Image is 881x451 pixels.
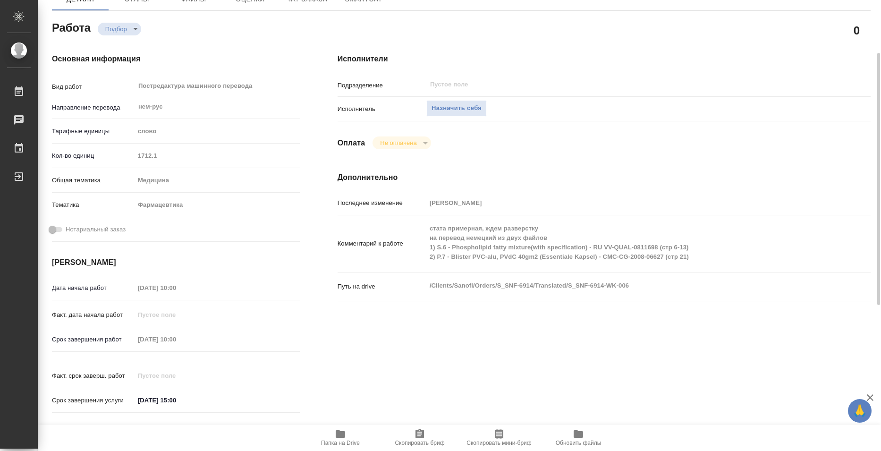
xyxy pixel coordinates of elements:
[135,332,217,346] input: Пустое поле
[466,440,531,446] span: Скопировать мини-бриф
[556,440,601,446] span: Обновить файлы
[848,399,872,423] button: 🙏
[135,369,217,383] input: Пустое поле
[52,176,135,185] p: Общая тематика
[338,53,871,65] h4: Исполнители
[373,136,431,149] div: Подбор
[426,221,826,265] textarea: стата примерная, ждем разверстку на перевод немецкий из двух файлов 1) S.6 - Phospholipid fatty m...
[98,23,141,35] div: Подбор
[135,281,217,295] input: Пустое поле
[52,200,135,210] p: Тематика
[135,308,217,322] input: Пустое поле
[52,151,135,161] p: Кол-во единиц
[52,82,135,92] p: Вид работ
[426,100,487,117] button: Назначить себя
[338,81,426,90] p: Подразделение
[52,103,135,112] p: Направление перевода
[52,53,300,65] h4: Основная информация
[135,172,300,188] div: Медицина
[395,440,444,446] span: Скопировать бриф
[52,335,135,344] p: Срок завершения работ
[52,18,91,35] h2: Работа
[338,282,426,291] p: Путь на drive
[321,440,360,446] span: Папка на Drive
[432,103,482,114] span: Назначить себя
[426,278,826,294] textarea: /Clients/Sanofi/Orders/S_SNF-6914/Translated/S_SNF-6914-WK-006
[338,198,426,208] p: Последнее изменение
[135,149,300,162] input: Пустое поле
[52,283,135,293] p: Дата начала работ
[852,401,868,421] span: 🙏
[52,396,135,405] p: Срок завершения услуги
[459,425,539,451] button: Скопировать мини-бриф
[539,425,618,451] button: Обновить файлы
[52,127,135,136] p: Тарифные единицы
[338,104,426,114] p: Исполнитель
[377,139,419,147] button: Не оплачена
[52,310,135,320] p: Факт. дата начала работ
[135,197,300,213] div: Фармацевтика
[429,79,804,90] input: Пустое поле
[301,425,380,451] button: Папка на Drive
[338,172,871,183] h4: Дополнительно
[135,393,217,407] input: ✎ Введи что-нибудь
[338,239,426,248] p: Комментарий к работе
[66,225,126,234] span: Нотариальный заказ
[426,196,826,210] input: Пустое поле
[380,425,459,451] button: Скопировать бриф
[854,22,860,38] h2: 0
[52,371,135,381] p: Факт. срок заверш. работ
[52,257,300,268] h4: [PERSON_NAME]
[338,137,365,149] h4: Оплата
[102,25,130,33] button: Подбор
[135,123,300,139] div: слово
